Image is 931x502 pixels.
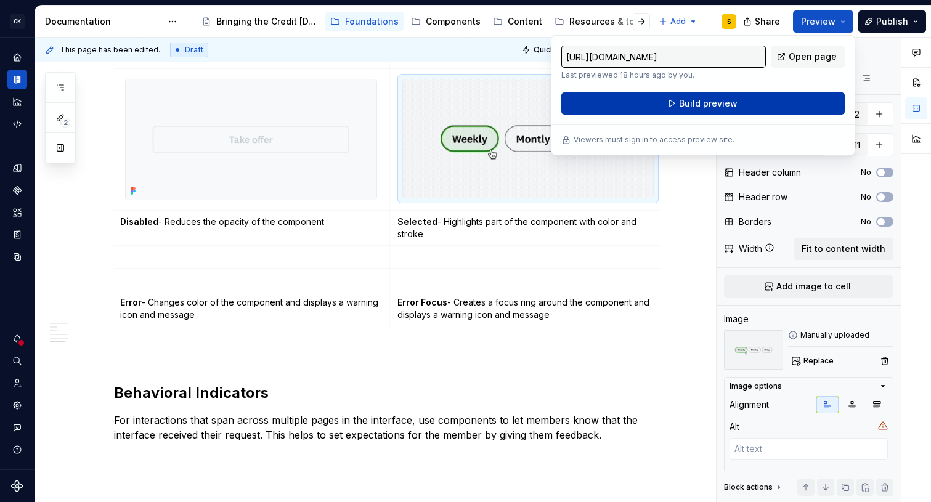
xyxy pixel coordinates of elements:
span: Fit to content width [802,243,885,255]
div: Manually uploaded [788,330,893,340]
span: Preview [801,15,835,28]
div: Image [724,313,749,325]
a: Components [406,12,486,31]
button: Add [655,13,701,30]
button: Quick preview [518,41,592,59]
a: Open page [771,46,845,68]
div: Alt [730,421,739,433]
div: Caption [730,470,761,482]
p: Last previewed 18 hours ago by you. [561,70,766,80]
button: Replace [788,352,839,370]
button: Build preview [561,92,845,115]
label: No [861,168,871,177]
button: Contact support [7,418,27,437]
label: No [861,217,871,227]
button: Share [737,10,788,33]
div: Block actions [724,479,784,496]
a: Resources & tools [550,12,653,31]
h2: Behavioral Indicators [114,383,661,403]
p: Viewers must sign in to access preview site. [574,135,734,145]
a: Home [7,47,27,67]
div: Bringing the Credit [DATE] brand to life across products [216,15,318,28]
p: - Creates a focus ring around the component and displays a warning icon and message [397,296,659,321]
button: Notifications [7,329,27,349]
a: Assets [7,203,27,222]
div: Page tree [197,9,653,34]
div: Width [739,243,762,255]
a: Analytics [7,92,27,111]
a: Components [7,180,27,200]
div: S [727,17,731,26]
a: Design tokens [7,158,27,178]
a: Settings [7,395,27,415]
strong: Error [120,297,142,307]
div: Block actions [724,482,773,492]
button: Fit to content width [794,238,893,260]
a: Code automation [7,114,27,134]
img: 1e1d574e-2a96-4007-94ca-2ed35dcceeea.png [126,79,376,200]
span: Add [670,17,686,26]
span: Build preview [679,97,738,110]
div: Documentation [45,15,161,28]
strong: Selected [397,216,437,227]
button: Image options [730,381,888,391]
div: Content [508,15,542,28]
a: Data sources [7,247,27,267]
span: This page has been edited. [60,45,160,55]
button: Search ⌘K [7,351,27,371]
p: - Highlights part of the component with color and stroke [397,216,659,240]
img: e3829594-ca3a-408b-b7d9-3085628cd0f1.gif [403,79,653,198]
span: Publish [876,15,908,28]
span: Quick preview [534,45,587,55]
div: CK [10,14,25,29]
strong: Error Focus [397,297,447,307]
div: Alignment [730,399,769,411]
span: Replace [803,356,834,366]
div: Header row [739,191,787,203]
div: Resources & tools [569,15,648,28]
div: Borders [739,216,771,228]
button: CK [2,8,32,34]
p: - Reduces the opacity of the component [120,216,382,228]
svg: Supernova Logo [11,480,23,492]
span: Open page [789,51,837,63]
p: - Changes color of the component and displays a warning icon and message [120,296,382,321]
button: Preview [793,10,853,33]
span: Share [755,15,780,28]
a: Documentation [7,70,27,89]
a: Content [488,12,547,31]
span: Draft [185,45,203,55]
a: Foundations [325,12,404,31]
div: Image options [730,381,782,391]
strong: Disabled [120,216,158,227]
a: Invite team [7,373,27,393]
span: Add image to cell [776,280,851,293]
div: Header column [739,166,801,179]
div: Foundations [345,15,399,28]
img: e3829594-ca3a-408b-b7d9-3085628cd0f1.gif [724,330,783,370]
span: 2 [60,118,70,128]
p: For interactions that span across multiple pages in the interface, use components to let members ... [114,413,661,442]
label: No [861,192,871,202]
a: Storybook stories [7,225,27,245]
div: Components [426,15,481,28]
button: Add image to cell [724,275,893,298]
button: Publish [858,10,926,33]
a: Bringing the Credit [DATE] brand to life across products [197,12,323,31]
